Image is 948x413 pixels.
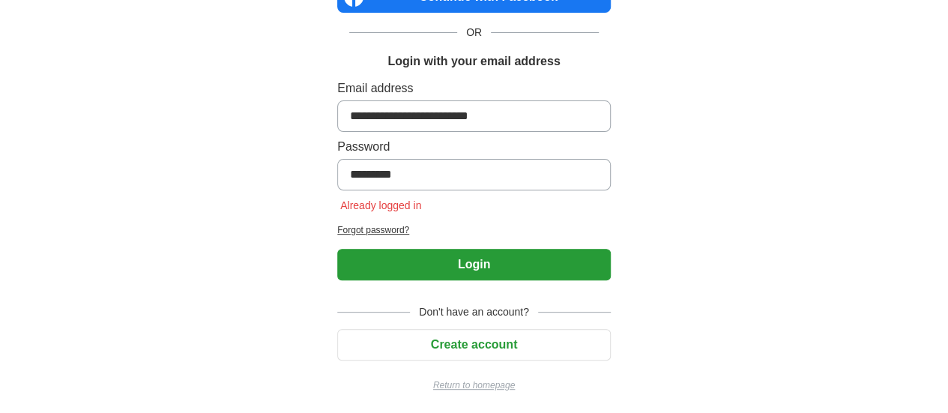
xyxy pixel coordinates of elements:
[337,199,424,211] span: Already logged in
[337,79,611,97] label: Email address
[337,249,611,280] button: Login
[337,138,611,156] label: Password
[387,52,560,70] h1: Login with your email address
[337,379,611,392] a: Return to homepage
[337,329,611,361] button: Create account
[337,338,611,351] a: Create account
[457,25,491,40] span: OR
[337,223,611,237] a: Forgot password?
[410,304,538,320] span: Don't have an account?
